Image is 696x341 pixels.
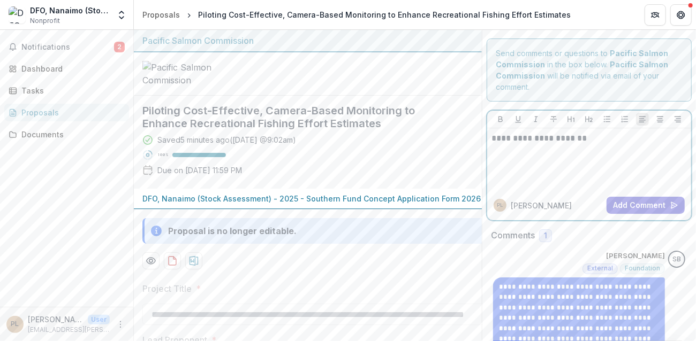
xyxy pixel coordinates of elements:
[4,126,129,143] a: Documents
[88,315,110,324] p: User
[587,265,613,272] span: External
[565,113,578,126] button: Heading 1
[11,321,19,328] div: Phil Lemp
[142,193,481,204] p: DFO, Nanaimo (Stock Assessment) - 2025 - Southern Fund Concept Application Form 2026
[157,151,168,159] p: 100 %
[4,104,129,121] a: Proposals
[138,7,575,22] nav: breadcrumb
[511,200,572,211] p: [PERSON_NAME]
[157,134,296,145] div: Saved 5 minutes ago ( [DATE] @ 9:02am )
[494,113,507,126] button: Bold
[198,9,571,20] div: Piloting Cost-Effective, Camera-Based Monitoring to Enhance Recreational Fishing Effort Estimates
[21,129,120,140] div: Documents
[491,230,535,241] h2: Comments
[142,252,160,269] button: Preview d90d8e77-c6ec-47fc-8823-9996bd51db39-0.pdf
[487,38,692,102] div: Send comments or questions to in the box below. will be notified via email of your comment.
[9,6,26,24] img: DFO, Nanaimo (Stock Assessment)
[4,82,129,99] a: Tasks
[645,4,666,26] button: Partners
[607,197,685,214] button: Add Comment
[164,252,181,269] button: download-proposal
[142,104,456,130] h2: Piloting Cost-Effective, Camera-Based Monitoring to Enhance Recreational Fishing Effort Estimates
[168,224,297,237] div: Proposal is no longer editable.
[142,9,180,20] div: Proposals
[547,113,560,126] button: Strike
[21,107,120,118] div: Proposals
[636,113,649,126] button: Align Left
[670,4,692,26] button: Get Help
[606,251,665,261] p: [PERSON_NAME]
[497,203,503,208] div: Phil Lemp
[529,113,542,126] button: Italicize
[142,34,473,47] div: Pacific Salmon Commission
[157,165,242,176] p: Due on [DATE] 11:59 PM
[28,314,84,325] p: [PERSON_NAME]
[142,282,192,295] p: Project Title
[30,5,110,16] div: DFO, Nanaimo (Stock Assessment)
[114,42,125,52] span: 2
[30,16,60,26] span: Nonprofit
[114,4,129,26] button: Open entity switcher
[625,265,660,272] span: Foundation
[114,318,127,331] button: More
[582,113,595,126] button: Heading 2
[544,231,547,241] span: 1
[654,113,667,126] button: Align Center
[138,7,184,22] a: Proposals
[618,113,631,126] button: Ordered List
[672,256,681,263] div: Sascha Bendt
[21,85,120,96] div: Tasks
[28,325,110,335] p: [EMAIL_ADDRESS][PERSON_NAME][DOMAIN_NAME]
[4,60,129,77] a: Dashboard
[4,38,129,56] button: Notifications2
[21,63,120,74] div: Dashboard
[21,43,114,52] span: Notifications
[601,113,614,126] button: Bullet List
[671,113,684,126] button: Align Right
[185,252,202,269] button: download-proposal
[512,113,525,126] button: Underline
[142,61,249,87] img: Pacific Salmon Commission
